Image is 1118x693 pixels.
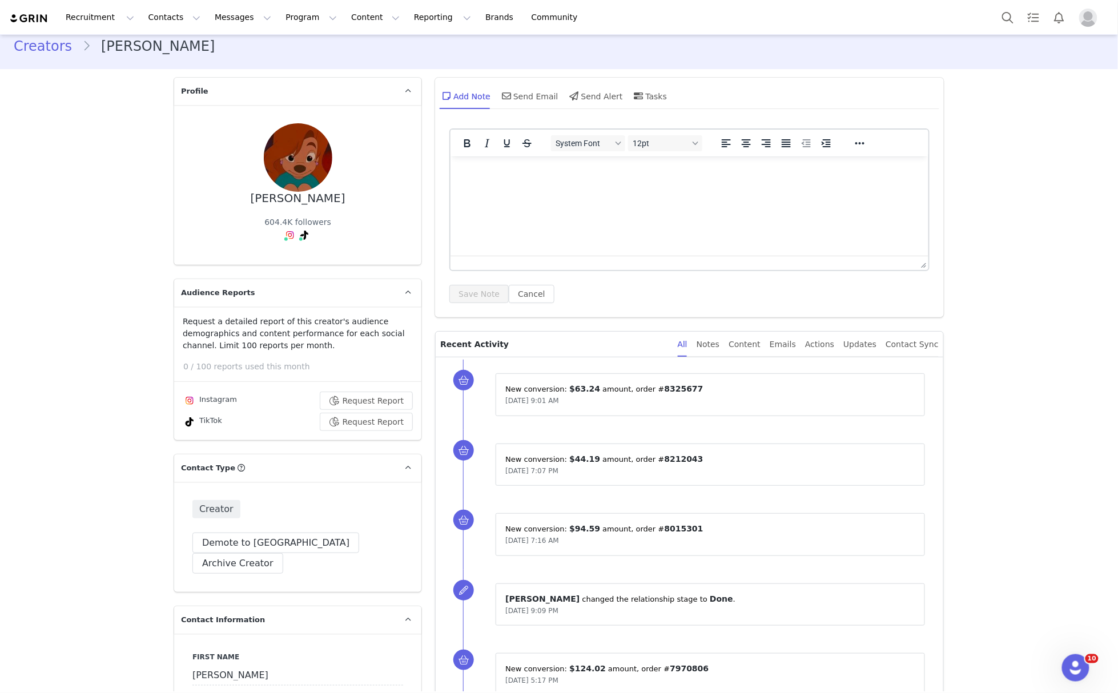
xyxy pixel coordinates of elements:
div: Instagram [183,394,237,408]
span: [DATE] 9:01 AM [505,397,559,405]
a: Tasks [1021,5,1046,30]
img: grin logo [9,13,49,24]
span: 12pt [633,139,689,148]
span: 8015301 [665,524,703,533]
p: 0 / 100 reports used this month [183,361,421,373]
button: Bold [457,135,477,151]
button: Increase indent [817,135,836,151]
button: Align right [757,135,776,151]
button: Underline [497,135,517,151]
div: [PERSON_NAME] [251,192,345,205]
span: $94.59 [569,524,600,533]
a: Community [525,5,590,30]
span: 10 [1085,654,1099,663]
div: Contact Sync [886,332,939,357]
button: Content [344,5,407,30]
div: Add Note [440,82,490,110]
span: 8325677 [665,384,703,393]
button: Messages [208,5,278,30]
button: Cancel [509,285,554,303]
button: Font sizes [628,135,702,151]
p: New conversion: ⁨ ⁩ amount⁨⁩⁨, order #⁨ ⁩⁩ [505,383,915,395]
img: instagram.svg [185,396,194,405]
div: Send Alert [568,82,623,110]
img: 426cdd98-64d5-4298-b71b-c3aeaac35fb7.jpg [264,123,332,192]
button: Demote to [GEOGRAPHIC_DATA] [192,533,359,553]
div: All [678,332,687,357]
button: Recruitment [59,5,141,30]
span: Contact Information [181,614,265,626]
button: Strikethrough [517,135,537,151]
span: [DATE] 5:17 PM [505,676,558,684]
div: Press the Up and Down arrow keys to resize the editor. [916,256,928,270]
div: Actions [805,332,834,357]
button: Search [995,5,1020,30]
button: Italic [477,135,497,151]
button: Fonts [551,135,625,151]
div: Tasks [632,82,667,110]
a: Brands [478,5,524,30]
p: New conversion: ⁨ ⁩ amount⁨⁩⁨, order #⁨ ⁩⁩ [505,453,915,465]
div: Content [729,332,761,357]
iframe: Rich Text Area [451,156,928,256]
span: System Font [556,139,612,148]
span: $124.02 [569,664,606,673]
span: Contact Type [181,462,235,474]
button: Reveal or hide additional toolbar items [850,135,870,151]
button: Justify [777,135,796,151]
a: Creators [14,36,82,57]
span: $63.24 [569,384,600,393]
button: Request Report [320,392,413,410]
span: Creator [192,500,240,518]
button: Archive Creator [192,553,283,574]
button: Reporting [407,5,478,30]
div: 604.4K followers [264,216,331,228]
button: Program [279,5,344,30]
button: Contacts [142,5,207,30]
div: Send Email [500,82,558,110]
span: Done [710,594,733,603]
span: [DATE] 7:07 PM [505,467,558,475]
p: Request a detailed report of this creator's audience demographics and content performance for eac... [183,316,413,352]
img: placeholder-profile.jpg [1079,9,1097,27]
span: [DATE] 7:16 AM [505,537,559,545]
p: New conversion: ⁨ ⁩ amount⁨⁩⁨, order #⁨ ⁩⁩ [505,523,915,535]
button: Decrease indent [797,135,816,151]
p: New conversion: ⁨ ⁩ amount⁨⁩⁨, order #⁨ ⁩⁩ [505,663,915,675]
div: Notes [697,332,719,357]
button: Save Note [449,285,509,303]
div: Emails [770,332,796,357]
span: $44.19 [569,454,600,464]
button: Notifications [1047,5,1072,30]
p: Recent Activity [440,332,668,357]
iframe: Intercom live chat [1062,654,1089,682]
span: [DATE] 9:09 PM [505,607,558,615]
div: TikTok [183,415,222,429]
img: instagram.svg [285,231,295,240]
button: Align left [717,135,736,151]
button: Align center [737,135,756,151]
div: Updates [843,332,876,357]
label: First Name [192,652,403,662]
button: Request Report [320,413,413,431]
span: Audience Reports [181,287,255,299]
span: [PERSON_NAME] [505,594,580,603]
button: Profile [1072,9,1109,27]
span: 8212043 [665,454,703,464]
span: Profile [181,86,208,97]
span: 7970806 [670,664,709,673]
p: ⁨ ⁩ changed the ⁨relationship⁩ stage to ⁨ ⁩. [505,593,915,605]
